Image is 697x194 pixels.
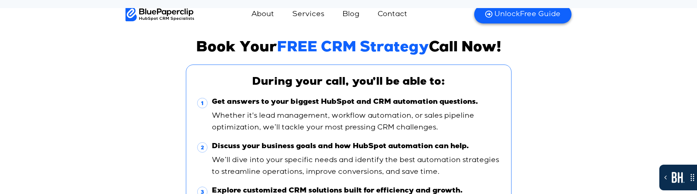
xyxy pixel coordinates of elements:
a: Services [285,6,331,23]
h1: Book Your Call Now! [186,40,511,57]
span: Unlock [494,11,520,18]
img: BluePaperClip Logo black [125,7,195,21]
strong: Discuss your business goals and how HubSpot automation can help. [212,141,500,153]
nav: Menu [194,6,466,23]
span: Whether it's lead management, workflow automation, or sales pipeline optimization, we’ll tackle y... [210,96,500,133]
span: FREE CRM Strategy [277,41,429,56]
a: UnlockFree Guide [474,5,572,23]
a: About [244,6,281,23]
h3: During your call, you’ll be able to: [197,76,500,89]
strong: Get answers to your biggest HubSpot and CRM automation questions. [212,96,500,108]
a: Contact [370,6,415,23]
a: Blog [335,6,367,23]
span: We’ll dive into your specific needs and identify the best automation strategies to streamline ope... [210,141,500,178]
span: Free Guide [494,10,561,19]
